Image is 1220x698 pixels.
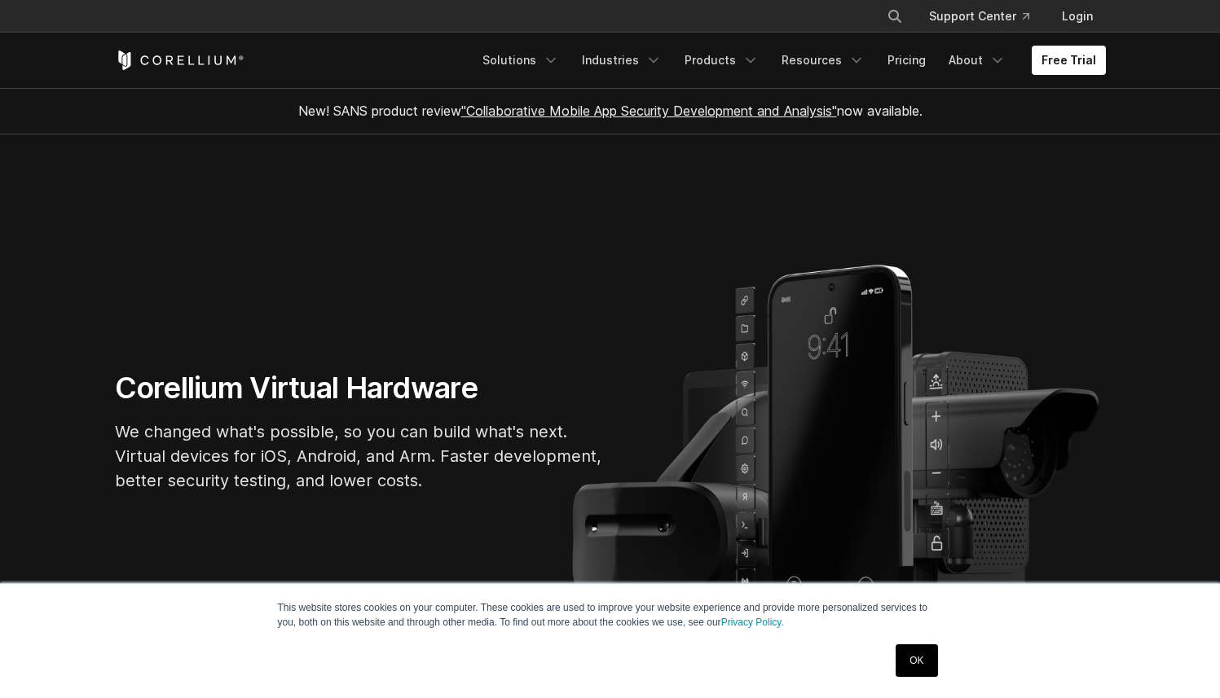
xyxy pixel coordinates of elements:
[721,617,784,628] a: Privacy Policy.
[473,46,569,75] a: Solutions
[916,2,1042,31] a: Support Center
[115,50,244,70] a: Corellium Home
[461,103,837,119] a: "Collaborative Mobile App Security Development and Analysis"
[1049,2,1106,31] a: Login
[939,46,1015,75] a: About
[473,46,1106,75] div: Navigation Menu
[298,103,923,119] span: New! SANS product review now available.
[115,419,604,493] p: We changed what's possible, so you can build what's next. Virtual devices for iOS, Android, and A...
[880,2,909,31] button: Search
[572,46,672,75] a: Industries
[772,46,874,75] a: Resources
[878,46,936,75] a: Pricing
[278,600,943,630] p: This website stores cookies on your computer. These cookies are used to improve your website expe...
[867,2,1106,31] div: Navigation Menu
[896,644,937,677] a: OK
[675,46,769,75] a: Products
[115,370,604,406] h1: Corellium Virtual Hardware
[1032,46,1106,75] a: Free Trial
